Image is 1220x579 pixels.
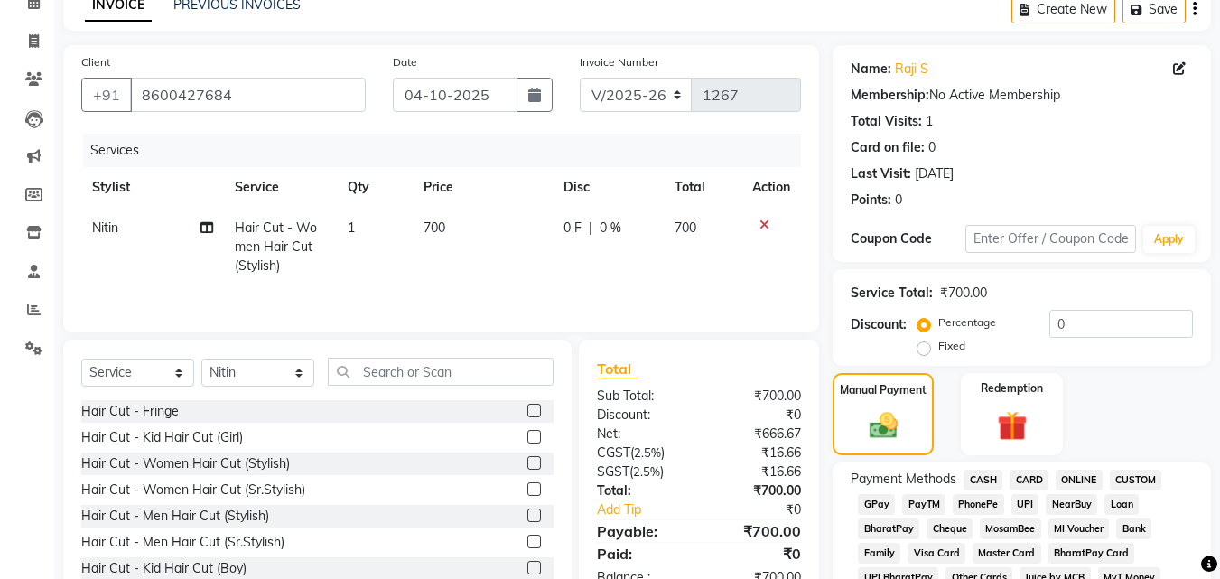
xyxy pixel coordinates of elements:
[81,454,290,473] div: Hair Cut - Women Hair Cut (Stylish)
[583,425,699,444] div: Net:
[938,338,965,354] label: Fixed
[973,543,1041,564] span: Master Card
[851,86,1193,105] div: No Active Membership
[699,462,815,481] div: ₹16.66
[851,284,933,303] div: Service Total:
[328,358,554,386] input: Search or Scan
[634,445,661,460] span: 2.5%
[938,314,996,331] label: Percentage
[1048,543,1135,564] span: BharatPay Card
[424,219,445,236] span: 700
[81,402,179,421] div: Hair Cut - Fringe
[988,407,1037,444] img: _gift.svg
[393,54,417,70] label: Date
[858,494,895,515] span: GPay
[1116,518,1151,539] span: Bank
[699,481,815,500] div: ₹700.00
[563,219,582,238] span: 0 F
[633,464,660,479] span: 2.5%
[964,470,1002,490] span: CASH
[699,543,815,565] div: ₹0
[583,481,699,500] div: Total:
[927,518,973,539] span: Cheque
[589,219,592,238] span: |
[1010,470,1048,490] span: CARD
[348,219,355,236] span: 1
[858,518,919,539] span: BharatPay
[83,134,815,167] div: Services
[851,164,911,183] div: Last Visit:
[851,112,922,131] div: Total Visits:
[81,54,110,70] label: Client
[895,60,928,79] a: Raji S
[235,219,317,274] span: Hair Cut - Women Hair Cut (Stylish)
[675,219,696,236] span: 700
[597,463,629,480] span: SGST
[583,387,699,406] div: Sub Total:
[851,315,907,334] div: Discount:
[851,138,925,157] div: Card on file:
[851,60,891,79] div: Name:
[699,406,815,425] div: ₹0
[583,406,699,425] div: Discount:
[902,494,945,515] span: PayTM
[81,481,305,500] div: Hair Cut - Women Hair Cut (Sr.Stylish)
[664,167,742,208] th: Total
[81,533,284,552] div: Hair Cut - Men Hair Cut (Sr.Stylish)
[980,518,1041,539] span: MosamBee
[895,191,902,210] div: 0
[597,444,630,461] span: CGST
[699,444,815,462] div: ₹16.66
[583,444,699,462] div: ( )
[583,520,699,542] div: Payable:
[81,428,243,447] div: Hair Cut - Kid Hair Cut (Girl)
[224,167,338,208] th: Service
[553,167,664,208] th: Disc
[1046,494,1097,515] span: NearBuy
[337,167,413,208] th: Qty
[699,387,815,406] div: ₹700.00
[583,462,699,481] div: ( )
[851,229,964,248] div: Coupon Code
[851,470,956,489] span: Payment Methods
[583,543,699,565] div: Paid:
[1048,518,1110,539] span: MI Voucher
[915,164,954,183] div: [DATE]
[81,167,224,208] th: Stylist
[1011,494,1039,515] span: UPI
[699,425,815,444] div: ₹666.67
[81,559,247,578] div: Hair Cut - Kid Hair Cut (Boy)
[92,219,118,236] span: Nitin
[580,54,658,70] label: Invoice Number
[858,543,900,564] span: Family
[583,500,718,519] a: Add Tip
[130,78,366,112] input: Search by Name/Mobile/Email/Code
[940,284,987,303] div: ₹700.00
[926,112,933,131] div: 1
[600,219,621,238] span: 0 %
[719,500,815,519] div: ₹0
[851,86,929,105] div: Membership:
[699,520,815,542] div: ₹700.00
[81,507,269,526] div: Hair Cut - Men Hair Cut (Stylish)
[1110,470,1162,490] span: CUSTOM
[953,494,1004,515] span: PhonePe
[908,543,965,564] span: Visa Card
[81,78,132,112] button: +91
[1056,470,1103,490] span: ONLINE
[851,191,891,210] div: Points:
[1143,226,1195,253] button: Apply
[861,409,907,442] img: _cash.svg
[741,167,801,208] th: Action
[928,138,936,157] div: 0
[965,225,1136,253] input: Enter Offer / Coupon Code
[1104,494,1139,515] span: Loan
[840,382,927,398] label: Manual Payment
[597,360,638,378] span: Total
[413,167,553,208] th: Price
[981,380,1043,397] label: Redemption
